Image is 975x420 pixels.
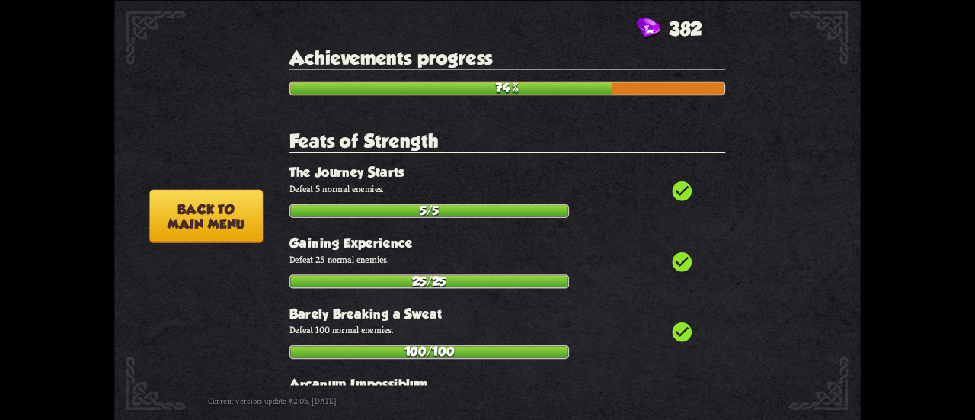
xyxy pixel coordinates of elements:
[290,275,567,287] div: 25/25
[637,18,660,40] img: Gem.png
[670,320,694,344] i: check_circle
[289,165,725,180] h3: The Journey Starts
[289,183,725,195] p: Defeat 5 normal enemies.
[289,130,725,153] h2: Feats of Strength
[290,82,724,94] div: 74%
[290,346,567,357] div: 100/100
[289,377,725,392] h3: Arcanum Impossiblum
[289,46,725,69] h2: Achievements progress
[289,253,725,265] p: Defeat 25 normal enemies.
[670,179,694,203] i: check_circle
[637,18,702,40] div: Gems
[289,306,725,321] h3: Barely Breaking a Sweat
[290,205,567,216] div: 5/5
[149,189,263,242] button: Back tomain menu
[208,390,433,411] div: Current version: update #2.0b, [DATE]
[670,250,694,274] i: check_circle
[289,235,725,250] h3: Gaining Experience
[289,324,725,336] p: Defeat 100 normal enemies.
